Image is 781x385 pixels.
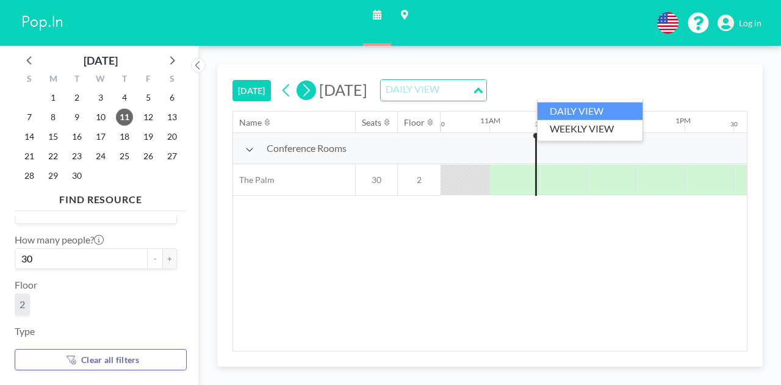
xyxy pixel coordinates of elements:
span: Wednesday, September 10, 2025 [92,109,109,126]
span: Thursday, September 18, 2025 [116,128,133,145]
button: + [162,248,177,269]
div: Seats [362,117,381,128]
button: - [148,248,162,269]
span: Wednesday, September 17, 2025 [92,128,109,145]
span: Wednesday, September 24, 2025 [92,148,109,165]
div: S [18,72,41,88]
h4: FIND RESOURCE [15,189,187,206]
img: organization-logo [20,11,66,35]
span: Sunday, September 14, 2025 [21,128,38,145]
button: [DATE] [232,80,271,101]
span: Tuesday, September 9, 2025 [68,109,85,126]
span: Sunday, September 21, 2025 [21,148,38,165]
span: Clear all filters [81,354,140,365]
span: Monday, September 22, 2025 [45,148,62,165]
span: Log in [739,18,761,29]
span: Thursday, September 4, 2025 [116,89,133,106]
span: Tuesday, September 30, 2025 [68,167,85,184]
span: Thursday, September 11, 2025 [116,109,133,126]
span: Sunday, September 7, 2025 [21,109,38,126]
span: Tuesday, September 16, 2025 [68,128,85,145]
span: Saturday, September 13, 2025 [164,109,181,126]
span: Friday, September 19, 2025 [140,128,157,145]
label: Type [15,325,35,337]
span: Conference Rooms [267,142,347,154]
div: Floor [404,117,425,128]
a: Log in [718,15,761,32]
div: Search for option [381,80,486,101]
span: Monday, September 29, 2025 [45,167,62,184]
span: The Palm [233,175,275,185]
input: Search for option [382,82,471,98]
span: Friday, September 12, 2025 [140,109,157,126]
div: T [112,72,136,88]
span: Tuesday, September 23, 2025 [68,148,85,165]
div: 11AM [480,116,500,125]
label: Floor [15,279,37,291]
div: 30 [437,120,445,128]
span: Monday, September 1, 2025 [45,89,62,106]
div: F [136,72,160,88]
li: WEEKLY VIEW [538,120,642,138]
span: Friday, September 26, 2025 [140,148,157,165]
span: Wednesday, September 3, 2025 [92,89,109,106]
span: Tuesday, September 2, 2025 [68,89,85,106]
li: DAILY VIEW [538,103,642,120]
div: T [65,72,89,88]
span: Sunday, September 28, 2025 [21,167,38,184]
span: 2 [20,298,25,311]
div: 30 [535,120,542,128]
div: 1PM [675,116,691,125]
div: 30 [730,120,738,128]
span: Saturday, September 27, 2025 [164,148,181,165]
div: Name [239,117,262,128]
span: 2 [398,175,441,185]
span: Monday, September 8, 2025 [45,109,62,126]
span: Saturday, September 20, 2025 [164,128,181,145]
div: M [41,72,65,88]
span: Thursday, September 25, 2025 [116,148,133,165]
div: [DATE] [84,52,118,69]
span: Friday, September 5, 2025 [140,89,157,106]
span: 30 [356,175,397,185]
div: W [89,72,113,88]
button: Clear all filters [15,349,187,370]
span: [DATE] [319,81,367,99]
span: Monday, September 15, 2025 [45,128,62,145]
div: S [160,72,184,88]
span: Saturday, September 6, 2025 [164,89,181,106]
label: How many people? [15,234,104,246]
